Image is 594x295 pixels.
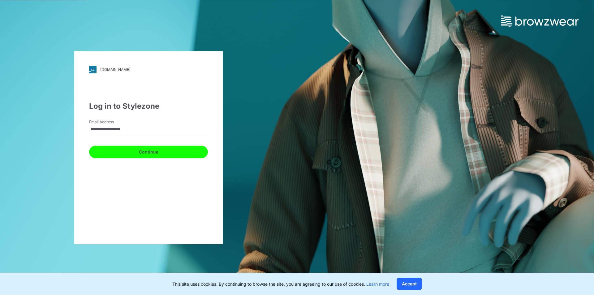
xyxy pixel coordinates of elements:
[89,66,208,73] a: [DOMAIN_NAME]
[366,281,389,287] a: Learn more
[172,281,389,287] p: This site uses cookies. By continuing to browse the site, you are agreeing to our use of cookies.
[397,278,422,290] button: Accept
[89,101,208,112] div: Log in to Stylezone
[501,15,579,27] img: browzwear-logo.73288ffb.svg
[89,66,97,73] img: svg+xml;base64,PHN2ZyB3aWR0aD0iMjgiIGhlaWdodD0iMjgiIHZpZXdCb3g9IjAgMCAyOCAyOCIgZmlsbD0ibm9uZSIgeG...
[89,146,208,158] button: Continue
[89,119,132,125] label: Email Address
[100,67,130,72] div: [DOMAIN_NAME]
